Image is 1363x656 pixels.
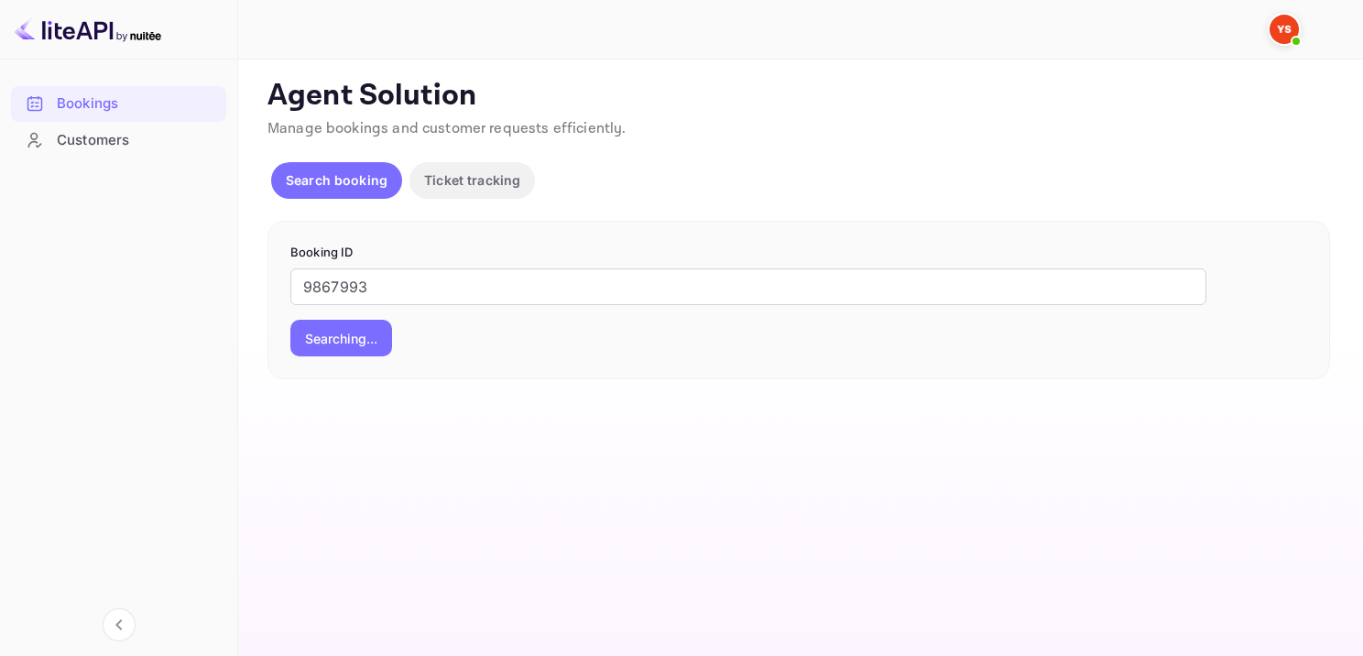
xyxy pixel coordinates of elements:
p: Booking ID [290,244,1307,262]
a: Customers [11,123,226,157]
div: Customers [11,123,226,159]
img: LiteAPI logo [15,15,161,44]
p: Agent Solution [267,78,1330,115]
p: Ticket tracking [424,170,520,190]
span: Manage bookings and customer requests efficiently. [267,119,627,138]
div: Bookings [11,86,226,122]
input: Enter Booking ID (e.g., 63782194) [290,268,1206,305]
p: Search booking [286,170,387,190]
div: Bookings [57,93,217,115]
a: Bookings [11,86,226,120]
button: Searching... [290,320,392,356]
button: Collapse navigation [103,608,136,641]
img: Yandex Support [1270,15,1299,44]
div: Customers [57,130,217,151]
